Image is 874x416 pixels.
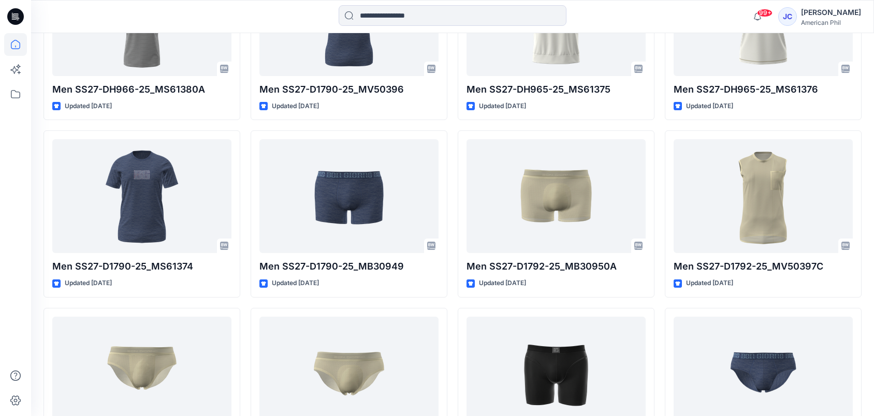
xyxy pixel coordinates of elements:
[479,278,526,289] p: Updated [DATE]
[757,9,773,17] span: 99+
[52,259,231,274] p: Men SS27-D1790-25_MS61374
[467,139,646,253] a: Men SS27-D1792-25_MB30950A
[65,278,112,289] p: Updated [DATE]
[479,101,526,112] p: Updated [DATE]
[686,278,733,289] p: Updated [DATE]
[65,101,112,112] p: Updated [DATE]
[686,101,733,112] p: Updated [DATE]
[52,139,231,253] a: Men SS27-D1790-25_MS61374
[467,259,646,274] p: Men SS27-D1792-25_MB30950A
[259,139,439,253] a: Men SS27-D1790-25_MB30949
[467,82,646,97] p: Men SS27-DH965-25_MS61375
[801,19,861,26] div: American Phil
[52,82,231,97] p: Men SS27-DH966-25_MS61380A
[259,82,439,97] p: Men SS27-D1790-25_MV50396
[778,7,797,26] div: JC
[674,139,853,253] a: Men SS27-D1792-25_MV50397C
[272,101,319,112] p: Updated [DATE]
[272,278,319,289] p: Updated [DATE]
[801,6,861,19] div: [PERSON_NAME]
[259,259,439,274] p: Men SS27-D1790-25_MB30949
[674,259,853,274] p: Men SS27-D1792-25_MV50397C
[674,82,853,97] p: Men SS27-DH965-25_MS61376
